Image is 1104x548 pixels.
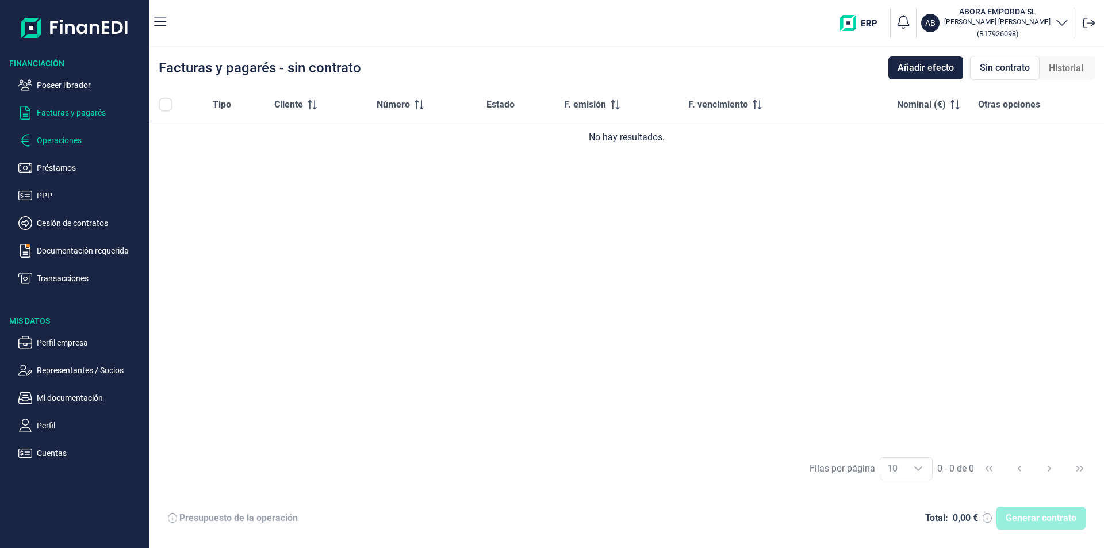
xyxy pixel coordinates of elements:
[37,336,145,350] p: Perfil empresa
[18,106,145,120] button: Facturas y pagarés
[18,244,145,258] button: Documentación requerida
[18,419,145,432] button: Perfil
[921,6,1069,40] button: ABABORA EMPORDA SL[PERSON_NAME] [PERSON_NAME](B17926098)
[978,98,1040,112] span: Otras opciones
[840,15,885,31] img: erp
[18,446,145,460] button: Cuentas
[37,133,145,147] p: Operaciones
[1049,62,1083,75] span: Historial
[1040,57,1092,80] div: Historial
[897,98,946,112] span: Nominal (€)
[37,216,145,230] p: Cesión de contratos
[37,446,145,460] p: Cuentas
[159,98,172,112] div: All items unselected
[37,106,145,120] p: Facturas y pagarés
[37,189,145,202] p: PPP
[37,244,145,258] p: Documentación requerida
[159,61,361,75] div: Facturas y pagarés - sin contrato
[1066,455,1094,482] button: Last Page
[18,189,145,202] button: PPP
[486,98,515,112] span: Estado
[898,61,954,75] span: Añadir efecto
[37,271,145,285] p: Transacciones
[18,363,145,377] button: Representantes / Socios
[37,419,145,432] p: Perfil
[1006,455,1033,482] button: Previous Page
[18,133,145,147] button: Operaciones
[944,17,1051,26] p: [PERSON_NAME] [PERSON_NAME]
[925,17,936,29] p: AB
[18,391,145,405] button: Mi documentación
[213,98,231,112] span: Tipo
[888,56,963,79] button: Añadir efecto
[18,271,145,285] button: Transacciones
[688,98,748,112] span: F. vencimiento
[159,131,1095,144] div: No hay resultados.
[925,512,948,524] div: Total:
[18,336,145,350] button: Perfil empresa
[274,98,303,112] span: Cliente
[37,78,145,92] p: Poseer librador
[21,9,129,46] img: Logo de aplicación
[937,464,974,473] span: 0 - 0 de 0
[810,462,875,476] div: Filas por página
[18,161,145,175] button: Préstamos
[37,161,145,175] p: Préstamos
[975,455,1003,482] button: First Page
[37,363,145,377] p: Representantes / Socios
[944,6,1051,17] h3: ABORA EMPORDA SL
[564,98,606,112] span: F. emisión
[179,512,298,524] div: Presupuesto de la operación
[37,391,145,405] p: Mi documentación
[377,98,410,112] span: Número
[980,61,1030,75] span: Sin contrato
[904,458,932,480] div: Choose
[18,78,145,92] button: Poseer librador
[970,56,1040,80] div: Sin contrato
[977,29,1018,38] small: Copiar cif
[1036,455,1063,482] button: Next Page
[18,216,145,230] button: Cesión de contratos
[953,512,978,524] div: 0,00 €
